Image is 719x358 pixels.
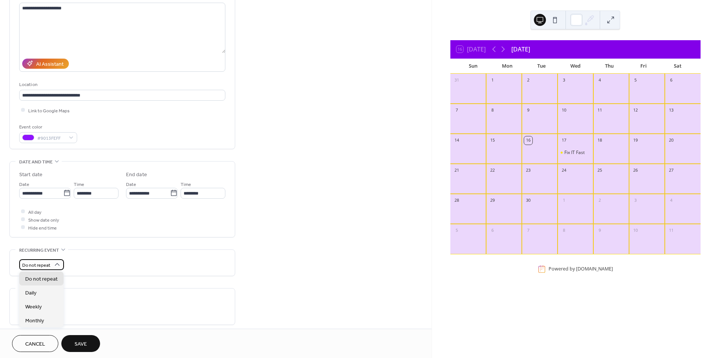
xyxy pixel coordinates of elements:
[560,76,568,85] div: 3
[488,136,497,145] div: 15
[564,150,585,156] div: Fix IT Fast
[19,246,59,254] span: Recurring event
[560,227,568,235] div: 8
[631,227,640,235] div: 10
[22,261,50,269] span: Do not repeat
[488,196,497,205] div: 29
[576,266,613,272] a: [DOMAIN_NAME]
[22,59,69,69] button: AI Assistant
[560,166,568,175] div: 24
[667,106,675,115] div: 13
[28,216,59,224] span: Show date only
[593,59,626,74] div: Thu
[453,106,461,115] div: 7
[558,150,593,156] div: Fix IT Fast
[19,180,29,188] span: Date
[596,76,604,85] div: 4
[19,123,76,131] div: Event color
[453,196,461,205] div: 28
[488,166,497,175] div: 22
[37,134,65,142] span: #9013FEFF
[596,227,604,235] div: 9
[28,107,70,115] span: Link to Google Maps
[549,266,613,272] div: Powered by
[28,224,57,232] span: Hide end time
[19,158,53,166] span: Date and time
[558,59,592,74] div: Wed
[488,76,497,85] div: 1
[126,171,147,179] div: End date
[631,166,640,175] div: 26
[596,136,604,145] div: 18
[661,59,695,74] div: Sat
[511,45,530,54] div: [DATE]
[61,335,100,352] button: Save
[488,106,497,115] div: 8
[524,106,532,115] div: 9
[453,227,461,235] div: 5
[524,227,532,235] div: 7
[74,180,84,188] span: Time
[453,76,461,85] div: 31
[524,136,532,145] div: 16
[596,106,604,115] div: 11
[126,180,136,188] span: Date
[631,106,640,115] div: 12
[25,275,58,283] span: Do not repeat
[12,335,58,352] button: Cancel
[19,171,43,179] div: Start date
[667,196,675,205] div: 4
[453,136,461,145] div: 14
[631,136,640,145] div: 19
[667,76,675,85] div: 6
[453,166,461,175] div: 21
[560,106,568,115] div: 10
[181,180,191,188] span: Time
[36,60,64,68] div: AI Assistant
[596,196,604,205] div: 2
[667,166,675,175] div: 27
[28,208,41,216] span: All day
[25,340,45,348] span: Cancel
[524,76,532,85] div: 2
[74,340,87,348] span: Save
[456,59,490,74] div: Sun
[667,227,675,235] div: 11
[560,196,568,205] div: 1
[490,59,524,74] div: Mon
[25,303,42,311] span: Weekly
[524,196,532,205] div: 30
[524,59,558,74] div: Tue
[25,317,44,325] span: Monthly
[626,59,660,74] div: Fri
[560,136,568,145] div: 17
[667,136,675,145] div: 20
[631,76,640,85] div: 5
[488,227,497,235] div: 6
[19,81,224,89] div: Location
[631,196,640,205] div: 3
[596,166,604,175] div: 25
[524,166,532,175] div: 23
[25,289,36,297] span: Daily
